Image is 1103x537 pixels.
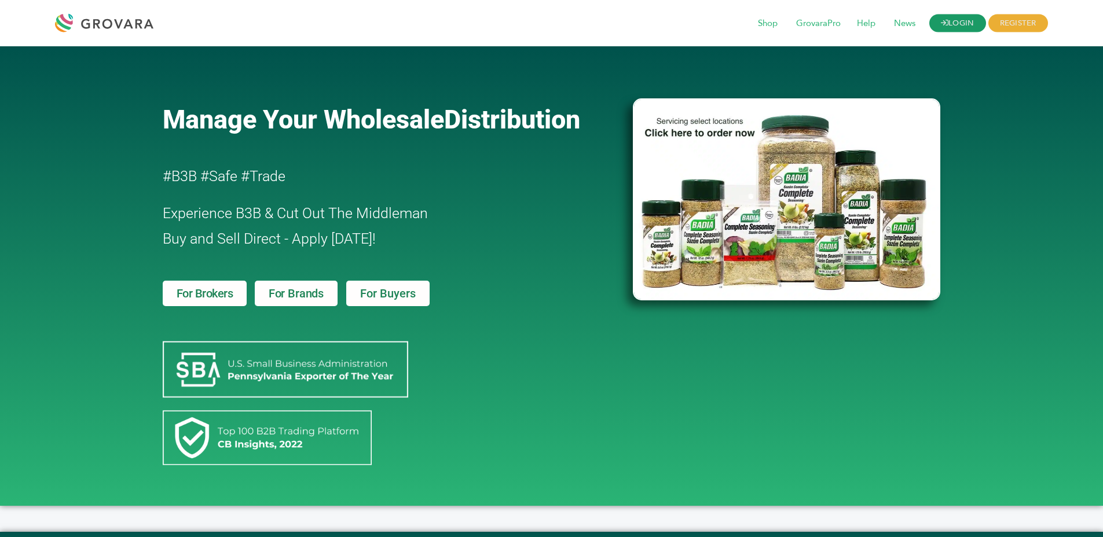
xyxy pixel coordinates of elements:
[163,281,247,306] a: For Brokers
[177,288,233,299] span: For Brokers
[444,104,580,135] span: Distribution
[163,230,376,247] span: Buy and Sell Direct - Apply [DATE]!
[849,13,884,35] span: Help
[255,281,338,306] a: For Brands
[360,288,416,299] span: For Buyers
[849,17,884,30] a: Help
[929,14,986,32] a: LOGIN
[269,288,324,299] span: For Brands
[788,13,849,35] span: GrovaraPro
[346,281,430,306] a: For Buyers
[750,13,786,35] span: Shop
[886,17,924,30] a: News
[163,104,444,135] span: Manage Your Wholesale
[788,17,849,30] a: GrovaraPro
[163,104,614,135] a: Manage Your WholesaleDistribution
[163,205,428,222] span: Experience B3B & Cut Out The Middleman
[163,164,567,189] h2: #B3B #Safe #Trade
[988,14,1048,32] span: REGISTER
[886,13,924,35] span: News
[750,17,786,30] a: Shop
